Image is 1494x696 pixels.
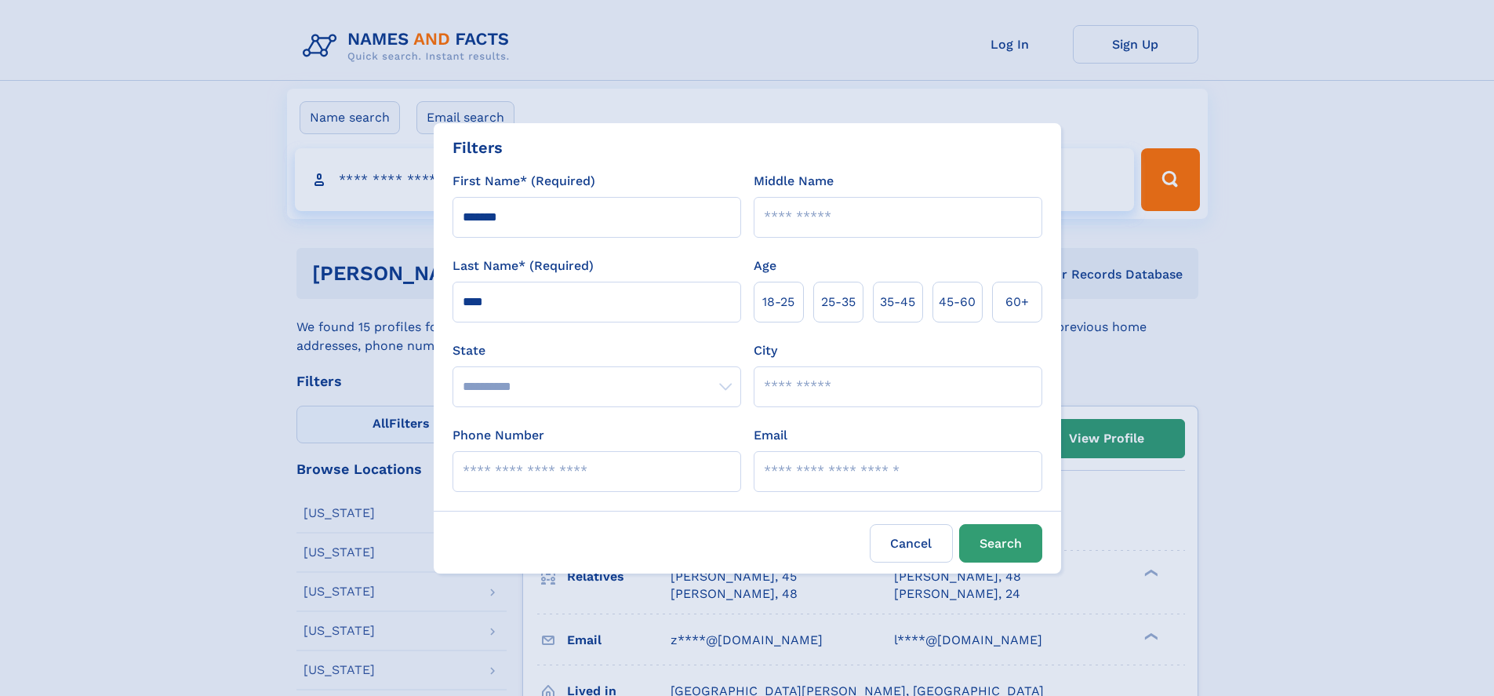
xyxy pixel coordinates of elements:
label: State [453,341,741,360]
span: 45‑60 [939,293,976,312]
div: Filters [453,136,503,159]
label: Middle Name [754,172,834,191]
label: Age [754,257,776,275]
label: City [754,341,777,360]
span: 18‑25 [762,293,794,312]
label: Email [754,426,787,445]
label: Last Name* (Required) [453,257,594,275]
span: 60+ [1005,293,1029,312]
span: 25‑35 [821,293,856,312]
span: 35‑45 [880,293,915,312]
button: Search [959,524,1042,563]
label: Phone Number [453,426,544,445]
label: Cancel [870,524,953,563]
label: First Name* (Required) [453,172,595,191]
